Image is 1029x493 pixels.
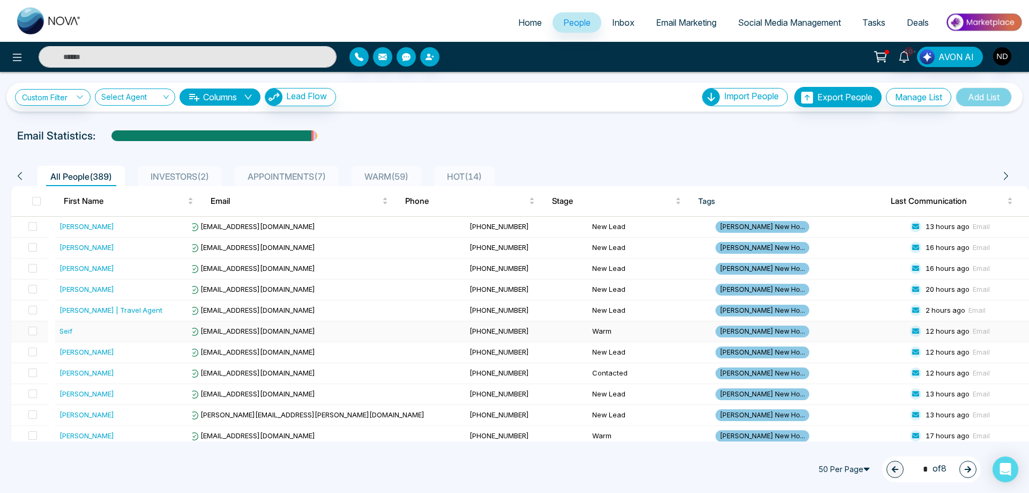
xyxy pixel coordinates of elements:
a: Inbox [601,12,645,33]
span: Home [518,17,542,28]
a: Custom Filter [15,89,91,106]
button: Manage List [886,88,951,106]
span: Email [973,431,990,440]
div: [PERSON_NAME] [59,242,114,253]
td: New Lead [588,300,711,321]
span: [PHONE_NUMBER] [469,264,529,273]
a: Lead FlowLead Flow [260,88,336,106]
span: Email [973,348,990,356]
th: Stage [543,186,690,216]
span: 12 hours ago [926,348,970,356]
span: [PHONE_NUMBER] [469,369,529,377]
button: AVON AI [917,47,983,67]
span: [EMAIL_ADDRESS][DOMAIN_NAME] [190,327,315,335]
span: INVESTORS ( 2 ) [146,171,213,182]
span: Lead Flow [286,91,327,101]
span: [PERSON_NAME] New Ho... [715,326,809,337]
span: [EMAIL_ADDRESS][DOMAIN_NAME] [190,264,315,273]
img: Lead Flow [920,49,935,64]
span: of 8 [916,462,946,476]
span: First Name [64,195,185,208]
img: User Avatar [993,47,1011,65]
div: [PERSON_NAME] [59,367,114,378]
span: 50 Per Page [814,461,878,478]
span: Inbox [612,17,635,28]
td: Warm [588,426,711,447]
span: 13 hours ago [926,410,970,419]
td: New Lead [588,384,711,405]
span: Email [973,243,990,252]
a: Deals [896,12,939,33]
span: [EMAIL_ADDRESS][DOMAIN_NAME] [190,222,315,231]
td: New Lead [588,405,711,426]
td: New Lead [588,279,711,300]
th: Tags [690,186,882,216]
span: [PHONE_NUMBER] [469,306,529,314]
td: Contacted [588,363,711,384]
span: [EMAIL_ADDRESS][DOMAIN_NAME] [190,389,315,398]
span: [PHONE_NUMBER] [469,389,529,398]
span: [PHONE_NUMBER] [469,243,529,252]
span: [PERSON_NAME] New Ho... [715,305,809,317]
div: [PERSON_NAME] [59,409,114,420]
td: New Lead [588,259,711,279]
div: [PERSON_NAME] [59,221,114,232]
span: [PERSON_NAME] New Ho... [715,263,809,275]
span: [PHONE_NUMBER] [469,348,529,356]
span: 16 hours ago [926,264,970,273]
div: Open Intercom Messenger [993,457,1018,482]
span: 12 hours ago [926,369,970,377]
img: Lead Flow [265,89,282,106]
button: Lead Flow [265,88,336,106]
span: 13 hours ago [926,222,970,231]
span: 20 hours ago [926,285,970,293]
span: [PHONE_NUMBER] [469,410,529,419]
span: Email [968,306,986,314]
span: Email [973,264,990,273]
span: Email [973,389,990,398]
span: People [563,17,591,28]
span: [PERSON_NAME] New Ho... [715,284,809,296]
span: Email [973,327,990,335]
span: [PHONE_NUMBER] [469,431,529,440]
a: People [553,12,601,33]
span: APPOINTMENTS ( 7 ) [243,171,330,182]
span: down [244,93,252,101]
span: Last Communication [891,195,1005,208]
span: [EMAIL_ADDRESS][DOMAIN_NAME] [190,369,315,377]
span: [PERSON_NAME] New Ho... [715,221,809,233]
span: [EMAIL_ADDRESS][DOMAIN_NAME] [190,348,315,356]
div: [PERSON_NAME] [59,284,114,295]
span: [EMAIL_ADDRESS][DOMAIN_NAME] [190,431,315,440]
a: Email Marketing [645,12,727,33]
span: 12 hours ago [926,327,970,335]
span: 17 hours ago [926,431,970,440]
td: New Lead [588,238,711,259]
th: Last Communication [882,186,1029,216]
td: New Lead [588,217,711,238]
span: Social Media Management [738,17,841,28]
span: 16 hours ago [926,243,970,252]
span: [PERSON_NAME] New Ho... [715,367,809,379]
th: First Name [55,186,202,216]
a: Social Media Management [727,12,852,33]
span: Email [973,369,990,377]
img: Market-place.gif [945,10,1023,34]
span: Email [211,195,380,208]
span: [PHONE_NUMBER] [469,327,529,335]
span: HOT ( 14 ) [443,171,486,182]
a: Tasks [852,12,896,33]
div: Seif [59,326,72,336]
span: Email [973,410,990,419]
div: [PERSON_NAME] | Travel Agent [59,305,162,315]
button: Columnsdown [180,89,260,106]
span: 2 hours ago [926,306,965,314]
p: Email Statistics: [17,128,95,144]
div: [PERSON_NAME] [59,347,114,357]
td: New Lead [588,342,711,363]
span: [PHONE_NUMBER] [469,222,529,231]
span: Email Marketing [656,17,717,28]
span: [EMAIL_ADDRESS][DOMAIN_NAME] [190,243,315,252]
span: [PHONE_NUMBER] [469,285,529,293]
span: [EMAIL_ADDRESS][DOMAIN_NAME] [190,306,315,314]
